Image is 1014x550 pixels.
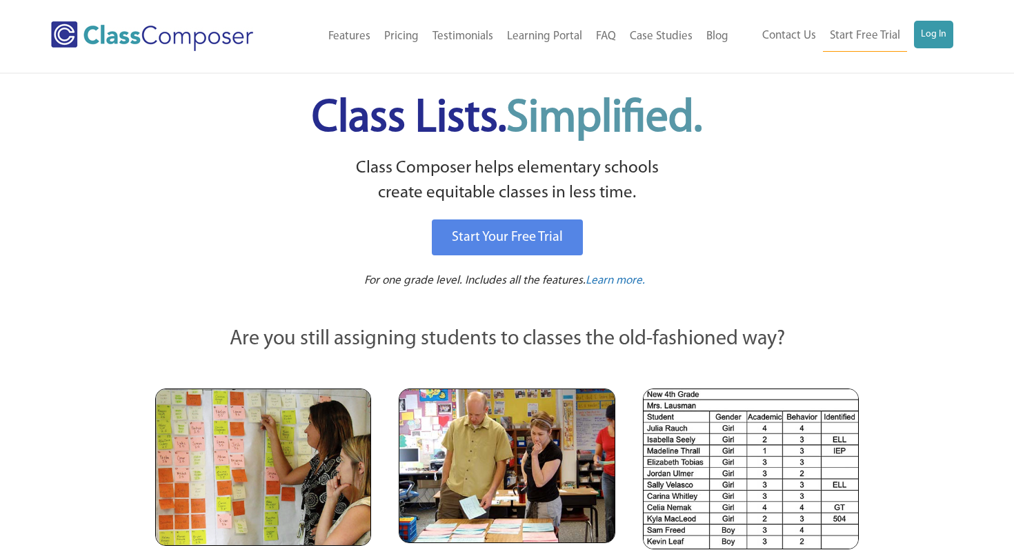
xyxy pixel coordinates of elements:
[399,389,615,542] img: Blue and Pink Paper Cards
[153,156,861,206] p: Class Composer helps elementary schools create equitable classes in less time.
[755,21,823,51] a: Contact Us
[506,97,702,141] span: Simplified.
[699,21,735,52] a: Blog
[623,21,699,52] a: Case Studies
[589,21,623,52] a: FAQ
[914,21,953,48] a: Log In
[452,230,563,244] span: Start Your Free Trial
[500,21,589,52] a: Learning Portal
[312,97,702,141] span: Class Lists.
[364,275,586,286] span: For one grade level. Includes all the features.
[643,389,859,549] img: Spreadsheets
[155,389,371,546] img: Teachers Looking at Sticky Notes
[586,275,645,286] span: Learn more.
[823,21,907,52] a: Start Free Trial
[432,219,583,255] a: Start Your Free Trial
[155,324,859,355] p: Are you still assigning students to classes the old-fashioned way?
[321,21,377,52] a: Features
[51,21,253,51] img: Class Composer
[426,21,500,52] a: Testimonials
[586,273,645,290] a: Learn more.
[377,21,426,52] a: Pricing
[735,21,953,52] nav: Header Menu
[289,21,735,52] nav: Header Menu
